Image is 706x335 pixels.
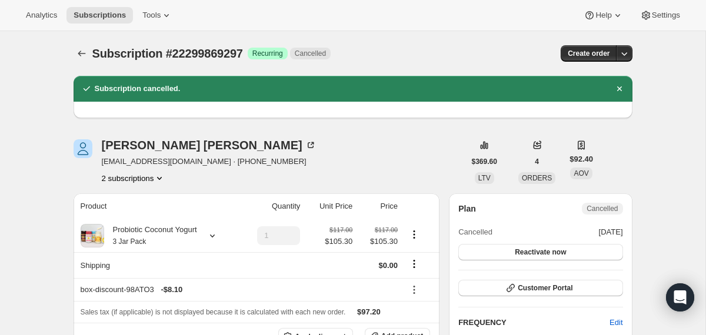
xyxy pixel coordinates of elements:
th: Unit Price [304,193,356,219]
span: $105.30 [325,236,352,247]
small: $117.00 [329,226,352,233]
span: Customer Portal [518,283,572,293]
h2: Subscription cancelled. [95,83,181,95]
span: Cancelled [587,204,618,213]
div: [PERSON_NAME] [PERSON_NAME] [102,139,317,151]
span: SARAH SEAY [74,139,92,158]
span: Cancelled [295,49,326,58]
div: Probiotic Coconut Yogurt [104,224,197,247]
div: Open Intercom Messenger [666,283,694,311]
button: 4 [528,153,546,170]
span: Create order [568,49,610,58]
span: $369.60 [472,157,497,166]
span: Subscriptions [74,11,126,20]
button: Reactivate now [458,244,622,260]
button: $369.60 [465,153,504,170]
button: Analytics [19,7,64,24]
th: Quantity [239,193,304,219]
th: Shipping [74,252,239,278]
button: Subscriptions [74,45,90,62]
span: 4 [535,157,539,166]
span: ORDERS [522,174,552,182]
div: box-discount-98ATO3 [81,284,398,296]
button: Subscriptions [66,7,133,24]
span: Analytics [26,11,57,20]
h2: FREQUENCY [458,317,610,329]
small: 3 Jar Pack [113,237,146,246]
span: Edit [610,317,622,329]
span: Reactivate now [515,247,566,257]
small: $117.00 [375,226,398,233]
img: product img [81,224,104,247]
span: AOV [574,169,588,177]
button: Dismiss notification [611,81,628,97]
button: Product actions [405,228,424,241]
span: Settings [652,11,680,20]
button: Create order [561,45,617,62]
button: Help [577,7,630,24]
span: Recurring [252,49,283,58]
th: Product [74,193,239,219]
th: Price [356,193,401,219]
span: Sales tax (if applicable) is not displayed because it is calculated with each new order. [81,308,346,316]
span: [DATE] [599,226,623,238]
span: Subscription #22299869297 [92,47,243,60]
span: $105.30 [359,236,398,247]
button: Shipping actions [405,257,424,270]
span: Help [595,11,611,20]
button: Edit [602,313,630,332]
button: Tools [135,7,179,24]
button: Customer Portal [458,280,622,296]
span: $92.40 [570,153,593,165]
span: $97.20 [357,307,381,316]
span: - $8.10 [161,284,182,296]
span: LTV [478,174,491,182]
h2: Plan [458,203,476,215]
button: Product actions [102,172,166,184]
button: Settings [633,7,687,24]
span: Cancelled [458,226,492,238]
span: [EMAIL_ADDRESS][DOMAIN_NAME] · [PHONE_NUMBER] [102,156,317,168]
span: $0.00 [378,261,398,270]
span: Tools [142,11,161,20]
